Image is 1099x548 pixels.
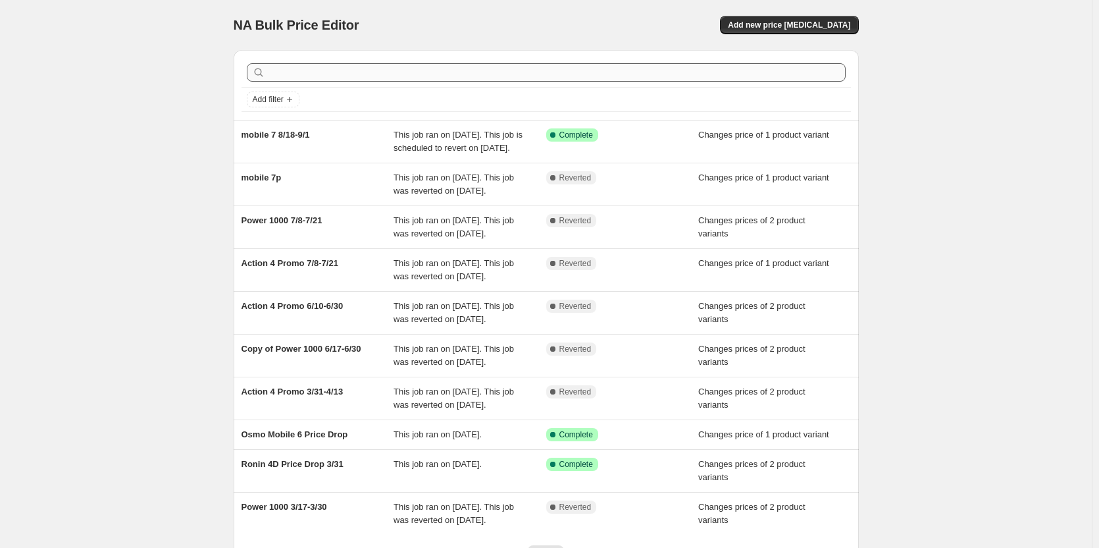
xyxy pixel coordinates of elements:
[559,387,592,397] span: Reverted
[234,18,359,32] span: NA Bulk Price Editor
[698,344,805,367] span: Changes prices of 2 product variants
[242,387,344,397] span: Action 4 Promo 3/31-4/13
[394,502,514,525] span: This job ran on [DATE]. This job was reverted on [DATE].
[559,173,592,183] span: Reverted
[242,429,348,439] span: Osmo Mobile 6 Price Drop
[242,215,322,225] span: Power 1000 7/8-7/21
[242,502,327,512] span: Power 1000 3/17-3/30
[698,429,829,439] span: Changes price of 1 product variant
[559,429,593,440] span: Complete
[559,344,592,354] span: Reverted
[242,344,361,354] span: Copy of Power 1000 6/17-6/30
[242,459,344,469] span: Ronin 4D Price Drop 3/31
[559,258,592,269] span: Reverted
[559,215,592,226] span: Reverted
[394,429,482,439] span: This job ran on [DATE].
[559,502,592,512] span: Reverted
[698,130,829,140] span: Changes price of 1 product variant
[698,387,805,410] span: Changes prices of 2 product variants
[394,173,514,196] span: This job ran on [DATE]. This job was reverted on [DATE].
[698,215,805,238] span: Changes prices of 2 product variants
[720,16,858,34] button: Add new price [MEDICAL_DATA]
[698,301,805,324] span: Changes prices of 2 product variants
[698,258,829,268] span: Changes price of 1 product variant
[559,459,593,470] span: Complete
[559,130,593,140] span: Complete
[394,215,514,238] span: This job ran on [DATE]. This job was reverted on [DATE].
[242,173,282,182] span: mobile 7p
[394,258,514,281] span: This job ran on [DATE]. This job was reverted on [DATE].
[242,301,344,311] span: Action 4 Promo 6/10-6/30
[253,94,284,105] span: Add filter
[394,130,523,153] span: This job ran on [DATE]. This job is scheduled to revert on [DATE].
[698,173,829,182] span: Changes price of 1 product variant
[242,130,310,140] span: mobile 7 8/18-9/1
[242,258,338,268] span: Action 4 Promo 7/8-7/21
[698,502,805,525] span: Changes prices of 2 product variants
[247,92,299,107] button: Add filter
[394,387,514,410] span: This job ran on [DATE]. This job was reverted on [DATE].
[394,459,482,469] span: This job ran on [DATE].
[394,301,514,324] span: This job ran on [DATE]. This job was reverted on [DATE].
[698,459,805,482] span: Changes prices of 2 product variants
[559,301,592,312] span: Reverted
[728,20,850,30] span: Add new price [MEDICAL_DATA]
[394,344,514,367] span: This job ran on [DATE]. This job was reverted on [DATE].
